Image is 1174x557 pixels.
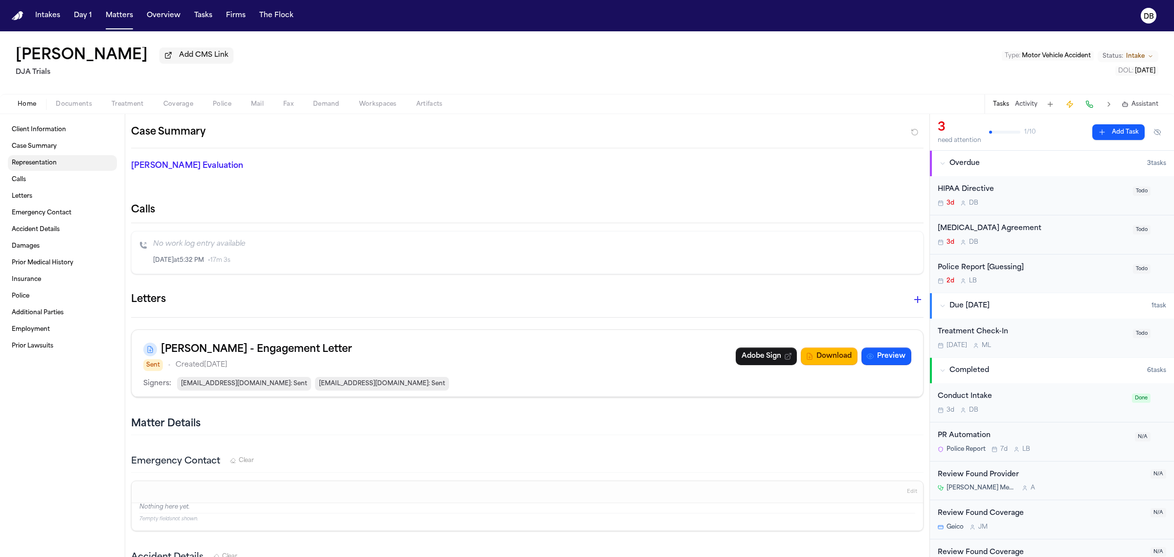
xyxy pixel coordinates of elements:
[930,176,1174,215] div: Open task: HIPAA Directive
[947,238,954,246] span: 3d
[1151,508,1166,517] span: N/A
[153,239,915,249] p: No work log entry available
[949,301,990,311] span: Due [DATE]
[1151,469,1166,479] span: N/A
[1149,124,1166,140] button: Hide completed tasks (⌘⇧H)
[947,406,954,414] span: 3d
[1133,225,1151,234] span: Todo
[1063,97,1077,111] button: Create Immediate Task
[1133,329,1151,338] span: Todo
[159,47,233,63] button: Add CMS Link
[1131,100,1158,108] span: Assistant
[1022,445,1030,453] span: L B
[930,215,1174,255] div: Open task: Retainer Agreement
[315,377,449,391] span: [EMAIL_ADDRESS][DOMAIN_NAME] : Sent
[1115,66,1158,76] button: Edit DOL: 2025-08-22
[1135,68,1155,74] span: [DATE]
[8,338,117,354] a: Prior Lawsuits
[12,11,23,21] a: Home
[70,7,96,24] button: Day 1
[131,292,166,307] h1: Letters
[168,359,171,371] span: •
[930,255,1174,293] div: Open task: Police Report [Guessing]
[213,100,231,108] span: Police
[8,205,117,221] a: Emergency Contact
[938,120,981,136] div: 3
[1083,97,1096,111] button: Make a Call
[143,7,184,24] button: Overview
[1126,52,1145,60] span: Intake
[8,272,117,287] a: Insurance
[930,358,1174,383] button: Completed6tasks
[1092,124,1145,140] button: Add Task
[131,455,220,468] h3: Emergency Contact
[930,151,1174,176] button: Overdue3tasks
[131,160,387,172] p: [PERSON_NAME] Evaluation
[8,238,117,254] a: Damages
[255,7,297,24] a: The Flock
[8,222,117,237] a: Accident Details
[139,515,915,523] p: 7 empty fields not shown.
[1151,302,1166,310] span: 1 task
[56,100,92,108] span: Documents
[16,47,148,65] h1: [PERSON_NAME]
[938,262,1127,274] div: Police Report [Guessing]
[176,359,227,371] p: Created [DATE]
[230,457,254,464] button: Clear Emergency Contact
[930,383,1174,422] div: Open task: Conduct Intake
[208,256,230,264] span: • 17m 3s
[179,50,228,60] span: Add CMS Link
[8,255,117,271] a: Prior Medical History
[12,11,23,21] img: Finch Logo
[131,417,201,431] h2: Matter Details
[947,523,964,531] span: Geico
[102,7,137,24] button: Matters
[1103,52,1123,60] span: Status:
[947,342,967,349] span: [DATE]
[1135,432,1151,441] span: N/A
[1122,100,1158,108] button: Assistant
[930,500,1174,539] div: Open task: Review Found Coverage
[313,100,339,108] span: Demand
[969,199,978,207] span: D B
[8,288,117,304] a: Police
[930,462,1174,501] div: Open task: Review Found Provider
[161,342,352,357] h3: [PERSON_NAME] - Engagement Letter
[1000,445,1008,453] span: 7d
[359,100,397,108] span: Workspaces
[8,122,117,138] a: Client Information
[938,137,981,144] div: need attention
[969,238,978,246] span: D B
[239,457,254,464] span: Clear
[969,406,978,414] span: D B
[1015,100,1038,108] button: Activity
[930,319,1174,357] div: Open task: Treatment Check-In
[938,469,1145,481] div: Review Found Provider
[907,488,917,495] span: Edit
[8,305,117,321] a: Additional Parties
[143,359,163,371] span: Sent
[190,7,216,24] button: Tasks
[947,484,1016,492] span: [PERSON_NAME] Medical Office - Injury office
[947,445,986,453] span: Police Report
[31,7,64,24] button: Intakes
[938,223,1127,234] div: [MEDICAL_DATA] Agreement
[969,277,977,285] span: L B
[18,100,36,108] span: Home
[16,47,148,65] button: Edit matter name
[283,100,293,108] span: Fax
[1147,367,1166,374] span: 6 task s
[1022,53,1091,59] span: Motor Vehicle Accident
[904,484,920,500] button: Edit
[1005,53,1020,59] span: Type :
[251,100,264,108] span: Mail
[938,430,1129,441] div: PR Automation
[938,184,1127,195] div: HIPAA Directive
[947,199,954,207] span: 3d
[222,7,249,24] a: Firms
[938,508,1145,519] div: Review Found Coverage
